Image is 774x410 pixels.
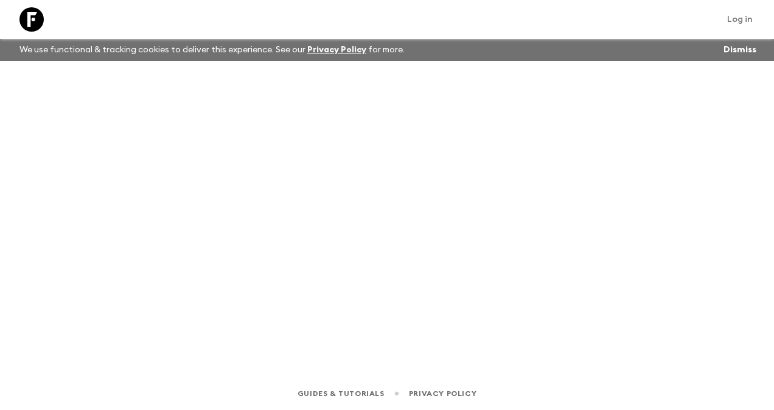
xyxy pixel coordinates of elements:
[15,39,410,61] p: We use functional & tracking cookies to deliver this experience. See our for more.
[720,41,759,58] button: Dismiss
[409,387,476,400] a: Privacy Policy
[720,11,759,28] a: Log in
[298,387,385,400] a: Guides & Tutorials
[307,46,366,54] a: Privacy Policy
